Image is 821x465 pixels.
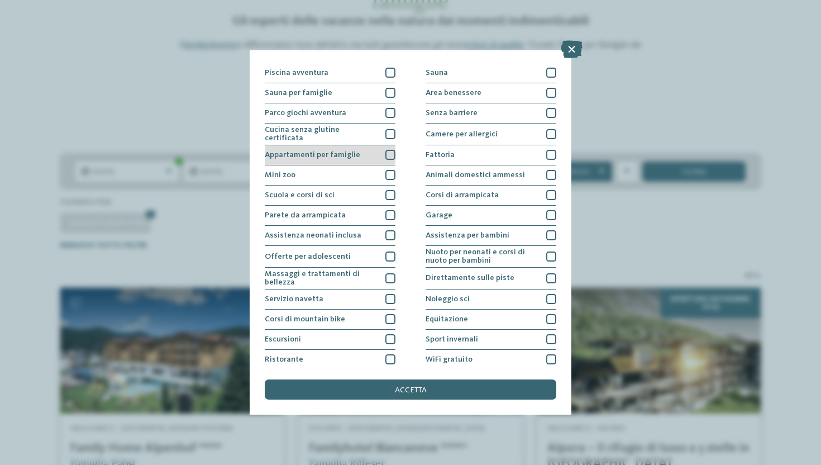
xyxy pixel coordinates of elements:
[426,295,470,303] span: Noleggio sci
[265,231,361,239] span: Assistenza neonati inclusa
[265,69,328,77] span: Piscina avventura
[426,130,498,138] span: Camere per allergici
[426,89,481,97] span: Area benessere
[265,171,295,179] span: Mini zoo
[426,69,448,77] span: Sauna
[426,248,539,264] span: Nuoto per neonati e corsi di nuoto per bambini
[426,171,525,179] span: Animali domestici ammessi
[265,315,345,323] span: Corsi di mountain bike
[426,335,478,343] span: Sport invernali
[426,231,509,239] span: Assistenza per bambini
[265,89,332,97] span: Sauna per famiglie
[265,295,323,303] span: Servizio navetta
[426,191,499,199] span: Corsi di arrampicata
[426,211,452,219] span: Garage
[265,270,378,286] span: Massaggi e trattamenti di bellezza
[265,109,346,117] span: Parco giochi avventura
[426,109,478,117] span: Senza barriere
[426,315,468,323] span: Equitazione
[265,211,346,219] span: Parete da arrampicata
[265,191,335,199] span: Scuola e corsi di sci
[265,355,303,363] span: Ristorante
[265,151,360,159] span: Appartamenti per famiglie
[265,126,378,142] span: Cucina senza glutine certificata
[395,386,427,394] span: accetta
[426,151,455,159] span: Fattoria
[265,253,351,260] span: Offerte per adolescenti
[426,274,514,282] span: Direttamente sulle piste
[265,335,301,343] span: Escursioni
[426,355,472,363] span: WiFi gratuito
